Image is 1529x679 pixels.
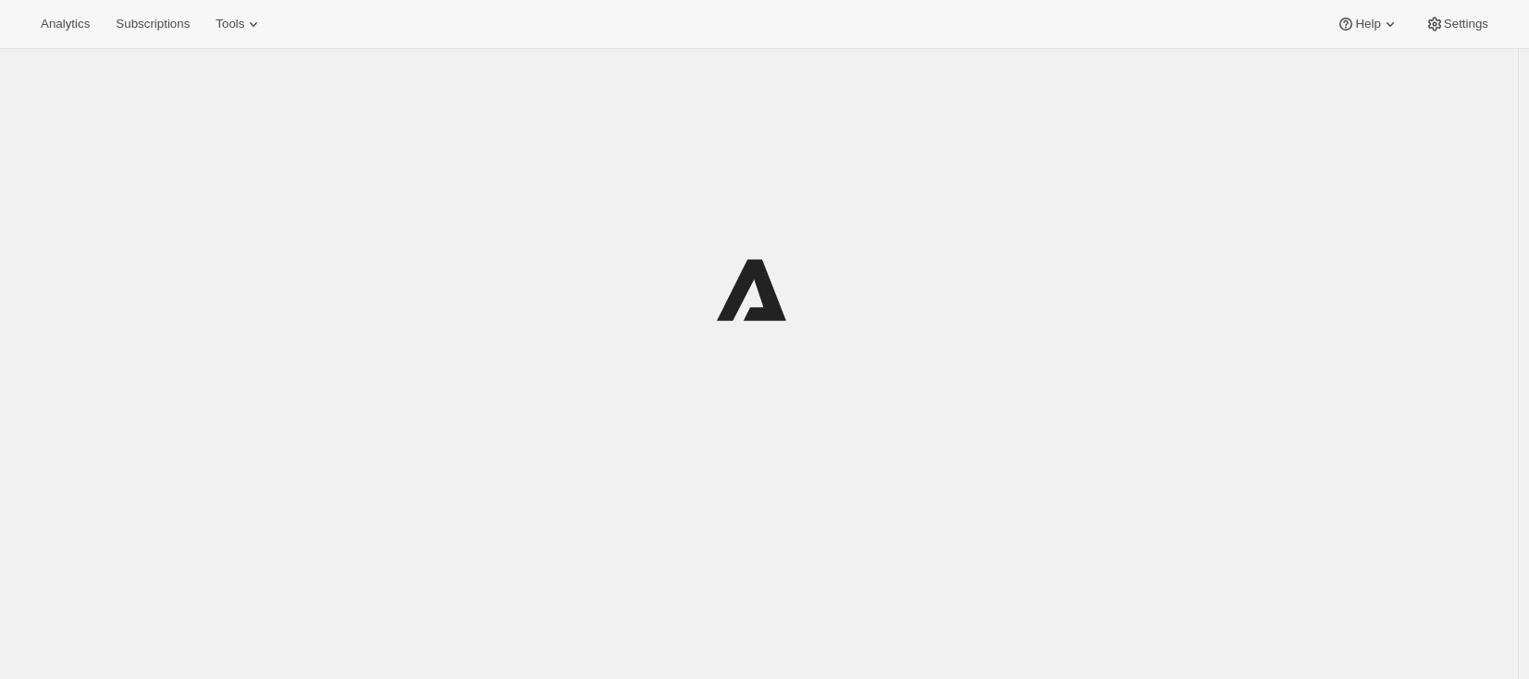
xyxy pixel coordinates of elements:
button: Analytics [30,11,101,37]
button: Tools [204,11,274,37]
span: Tools [216,17,244,31]
span: Subscriptions [116,17,190,31]
span: Analytics [41,17,90,31]
button: Help [1326,11,1410,37]
span: Settings [1444,17,1488,31]
span: Help [1355,17,1380,31]
button: Settings [1414,11,1499,37]
button: Subscriptions [105,11,201,37]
